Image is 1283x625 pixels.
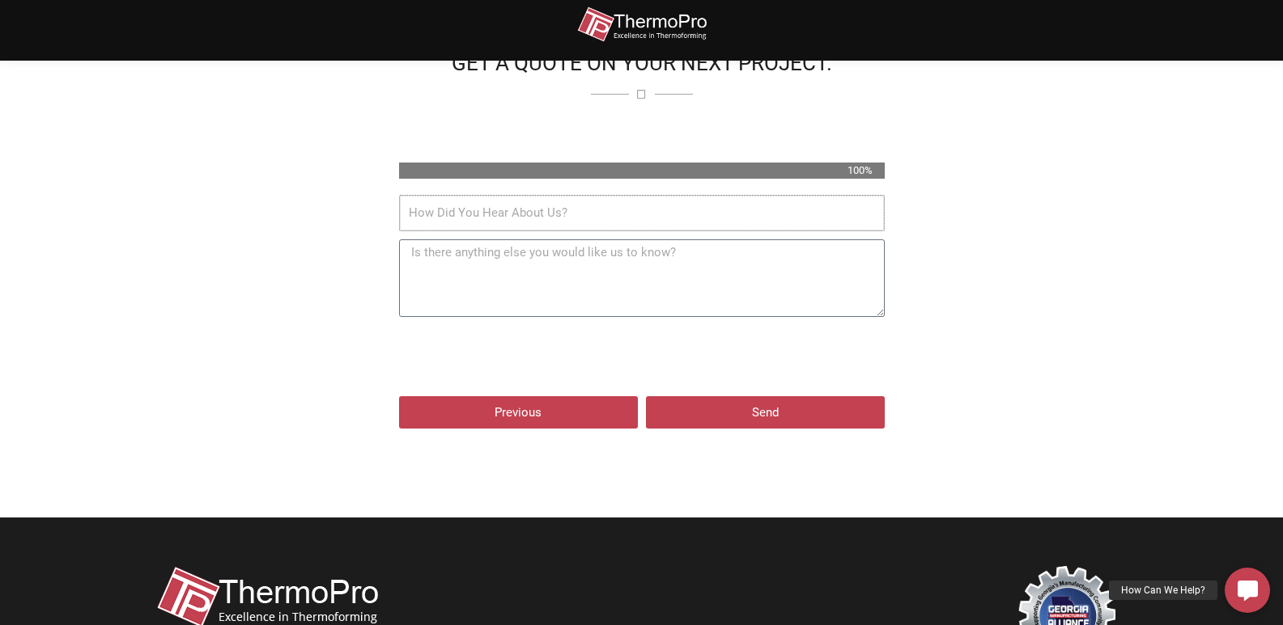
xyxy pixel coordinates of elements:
input: How Did You Hear About Us? [399,195,885,232]
h2: GET A QUOTE ON YOUR NEXT PROJECT. [399,53,885,74]
button: Previous [399,396,638,429]
iframe: reCAPTCHA [399,325,645,388]
div: How Can We Help? [1109,581,1217,600]
button: Send [646,396,885,429]
a: How Can We Help? [1225,568,1270,613]
img: thermopro-logo-non-iso [577,6,707,43]
span: Send [752,407,779,419]
div: 100% [399,163,885,179]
